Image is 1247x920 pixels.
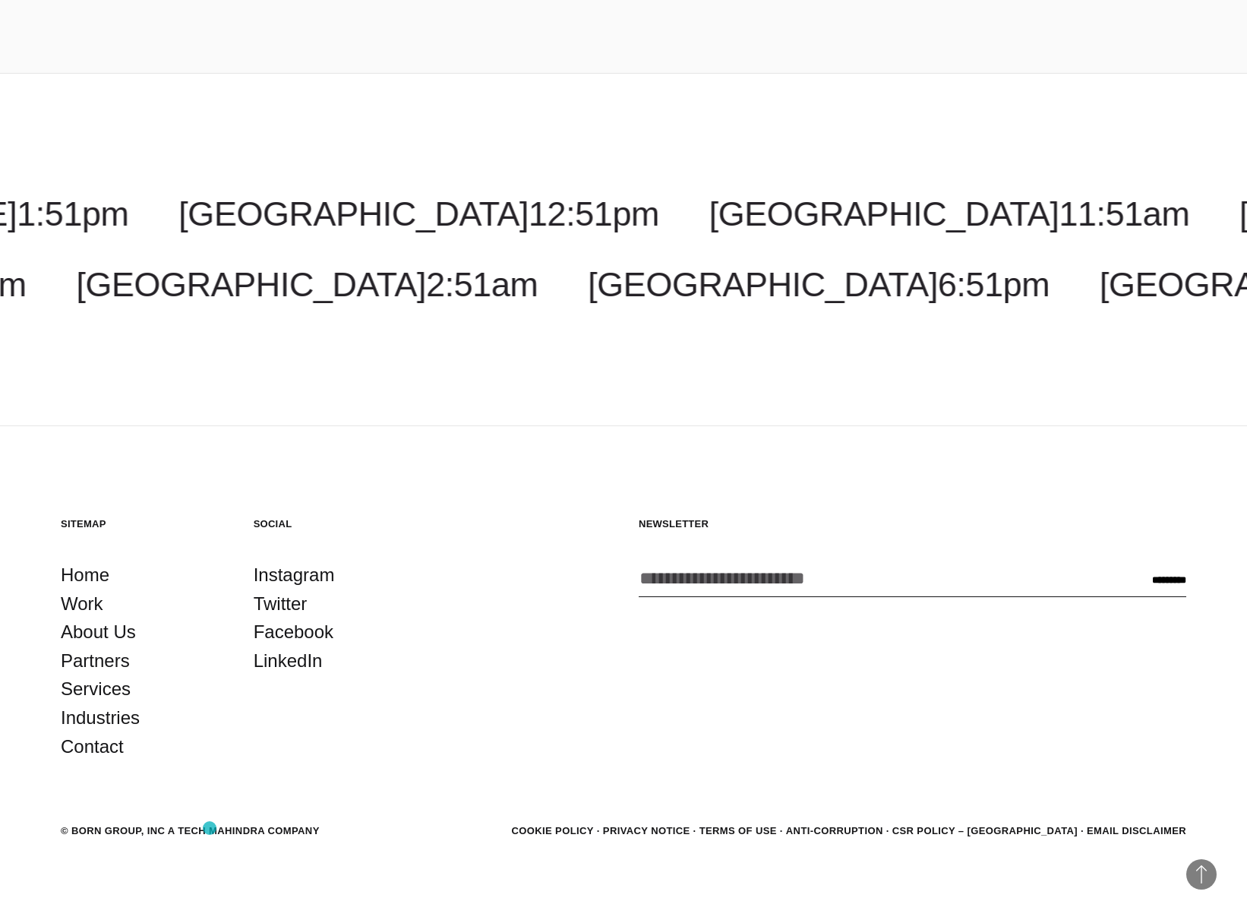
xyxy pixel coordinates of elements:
[1186,859,1217,890] button: Back to Top
[17,194,128,233] span: 1:51pm
[786,825,883,836] a: Anti-Corruption
[61,517,223,530] h5: Sitemap
[76,265,538,304] a: [GEOGRAPHIC_DATA]2:51am
[61,647,130,675] a: Partners
[61,824,320,839] div: © BORN GROUP, INC A Tech Mahindra Company
[254,618,333,647] a: Facebook
[603,825,690,836] a: Privacy Notice
[529,194,659,233] span: 12:51pm
[61,561,109,590] a: Home
[588,265,1050,304] a: [GEOGRAPHIC_DATA]6:51pm
[254,517,416,530] h5: Social
[709,194,1190,233] a: [GEOGRAPHIC_DATA]11:51am
[938,265,1050,304] span: 6:51pm
[61,675,131,703] a: Services
[254,561,335,590] a: Instagram
[61,590,103,618] a: Work
[892,825,1078,836] a: CSR POLICY – [GEOGRAPHIC_DATA]
[61,618,136,647] a: About Us
[254,647,323,675] a: LinkedIn
[1087,825,1186,836] a: Email Disclaimer
[511,825,593,836] a: Cookie Policy
[61,703,140,732] a: Industries
[699,825,777,836] a: Terms of Use
[639,517,1186,530] h5: Newsletter
[178,194,659,233] a: [GEOGRAPHIC_DATA]12:51pm
[1059,194,1189,233] span: 11:51am
[426,265,538,304] span: 2:51am
[61,732,124,761] a: Contact
[254,590,308,618] a: Twitter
